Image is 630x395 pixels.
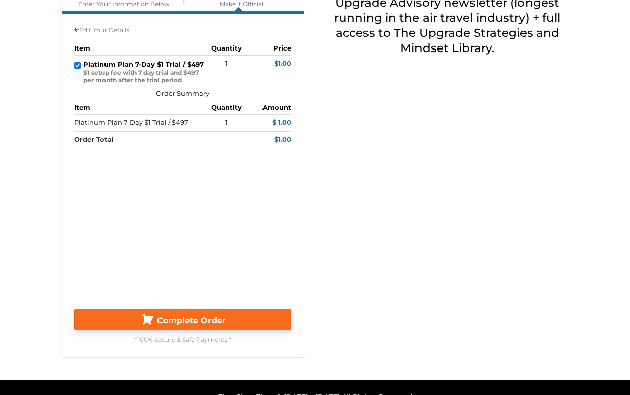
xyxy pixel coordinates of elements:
iframe: Secure payment input frame [72,146,293,301]
span: Quantity [204,103,248,111]
span: Quantity [204,44,248,52]
span: Platinum Plan 7-Day $1 Trial / $497 [74,118,188,126]
span: Price [248,44,291,52]
strong: Order Total [74,135,114,143]
span: $ 1.00 [248,118,291,126]
span: Amount [248,103,291,111]
span: Edit Your Details [74,26,129,34]
span: Item [74,103,204,111]
button: Complete Order [74,309,291,330]
span: 1 [204,118,248,126]
div: $1.00 [274,135,291,143]
div: Order Summary [74,89,291,98]
strong: $1 setup fee with 7 day trial and $497 per month after the trial period [83,69,199,84]
strong: Platinum Plan 7-Day $1 Trial / $497 [83,60,204,68]
span: Complete Order [157,316,226,325]
span: $1.00 [248,59,291,84]
span: * 100% Secure & Safe Payments * [134,336,232,343]
span: Item [74,44,204,52]
div: 1 [204,59,248,84]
